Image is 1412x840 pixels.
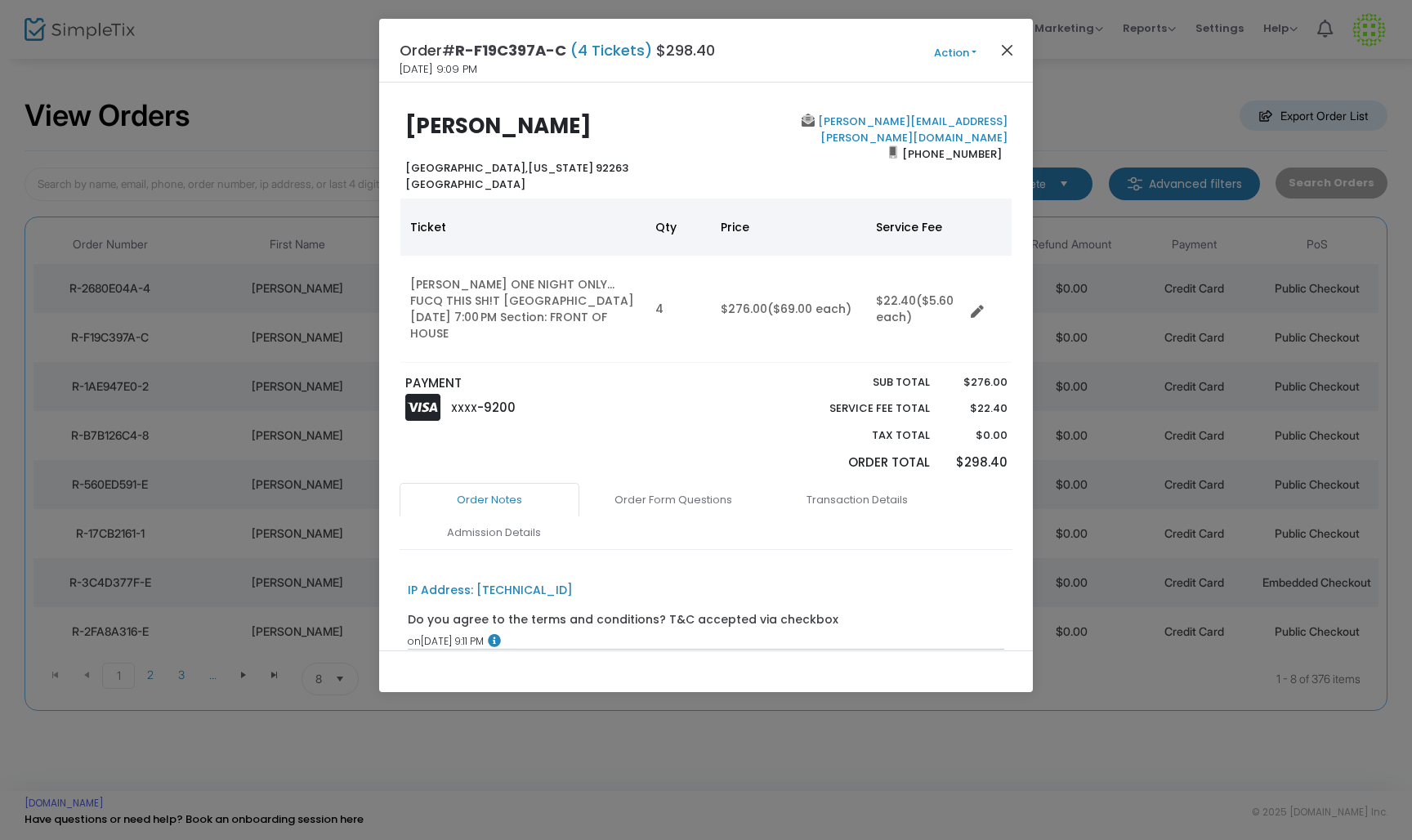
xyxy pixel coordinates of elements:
[646,256,711,363] td: 4
[767,483,947,517] a: Transaction Details
[583,483,763,517] a: Order Form Questions
[405,374,699,393] p: PAYMENT
[408,634,1005,649] div: [DATE] 9:11 PM
[866,256,964,363] td: $22.40
[408,611,838,628] div: Do you agree to the terms and conditions? T&C accepted via checkbox
[791,427,930,444] p: Tax Total
[767,301,851,317] span: ($69.00 each)
[711,256,866,363] td: $276.00
[646,199,711,256] th: Qty
[405,160,628,192] b: [US_STATE] 92263 [GEOGRAPHIC_DATA]
[408,582,573,599] div: IP Address: [TECHNICAL_ID]
[866,199,964,256] th: Service Fee
[945,374,1007,391] p: $276.00
[791,374,930,391] p: Sub total
[791,454,930,472] p: Order Total
[400,199,646,256] th: Ticket
[400,483,579,517] a: Order Notes
[405,160,528,176] span: [GEOGRAPHIC_DATA],
[400,61,477,78] span: [DATE] 9:09 PM
[400,39,715,61] h4: Order# $298.40
[906,44,1004,62] button: Action
[945,427,1007,444] p: $0.00
[876,293,954,325] span: ($5.60 each)
[711,199,866,256] th: Price
[405,111,592,141] b: [PERSON_NAME]
[451,401,477,415] span: XXXX
[997,39,1018,60] button: Close
[897,141,1008,167] span: [PHONE_NUMBER]
[455,40,566,60] span: R-F19C397A-C
[477,399,516,416] span: -9200
[945,454,1007,472] p: $298.40
[408,634,421,648] span: on
[815,114,1008,145] a: [PERSON_NAME][EMAIL_ADDRESS][PERSON_NAME][DOMAIN_NAME]
[566,40,656,60] span: (4 Tickets)
[404,516,583,550] a: Admission Details
[400,256,646,363] td: [PERSON_NAME] ONE NIGHT ONLY... FUCQ THIS SH!T [GEOGRAPHIC_DATA] [DATE] 7:00 PM Section: FRONT OF...
[791,400,930,417] p: Service Fee Total
[945,400,1007,417] p: $22.40
[400,199,1012,363] div: Data table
